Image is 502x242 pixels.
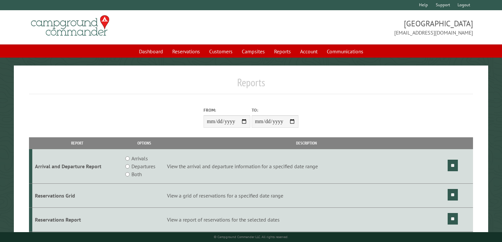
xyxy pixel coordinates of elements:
a: Customers [205,45,237,58]
a: Communications [323,45,367,58]
label: To: [252,107,298,113]
a: Reservations [168,45,204,58]
td: Arrival and Departure Report [32,149,123,184]
td: Reservations Report [32,207,123,231]
img: Campground Commander [29,13,111,39]
h1: Reports [29,76,473,94]
a: Account [296,45,321,58]
label: Departures [131,162,155,170]
td: View a grid of reservations for a specified date range [166,184,447,208]
th: Options [123,137,166,149]
span: [GEOGRAPHIC_DATA] [EMAIL_ADDRESS][DOMAIN_NAME] [251,18,473,37]
small: © Campground Commander LLC. All rights reserved. [214,235,288,239]
th: Report [32,137,123,149]
td: View the arrival and departure information for a specified date range [166,149,447,184]
label: Both [131,170,142,178]
td: Reservations Grid [32,184,123,208]
a: Reports [270,45,295,58]
th: Description [166,137,447,149]
label: Arrivals [131,154,148,162]
a: Dashboard [135,45,167,58]
td: View a report of reservations for the selected dates [166,207,447,231]
a: Campsites [238,45,269,58]
label: From: [204,107,250,113]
